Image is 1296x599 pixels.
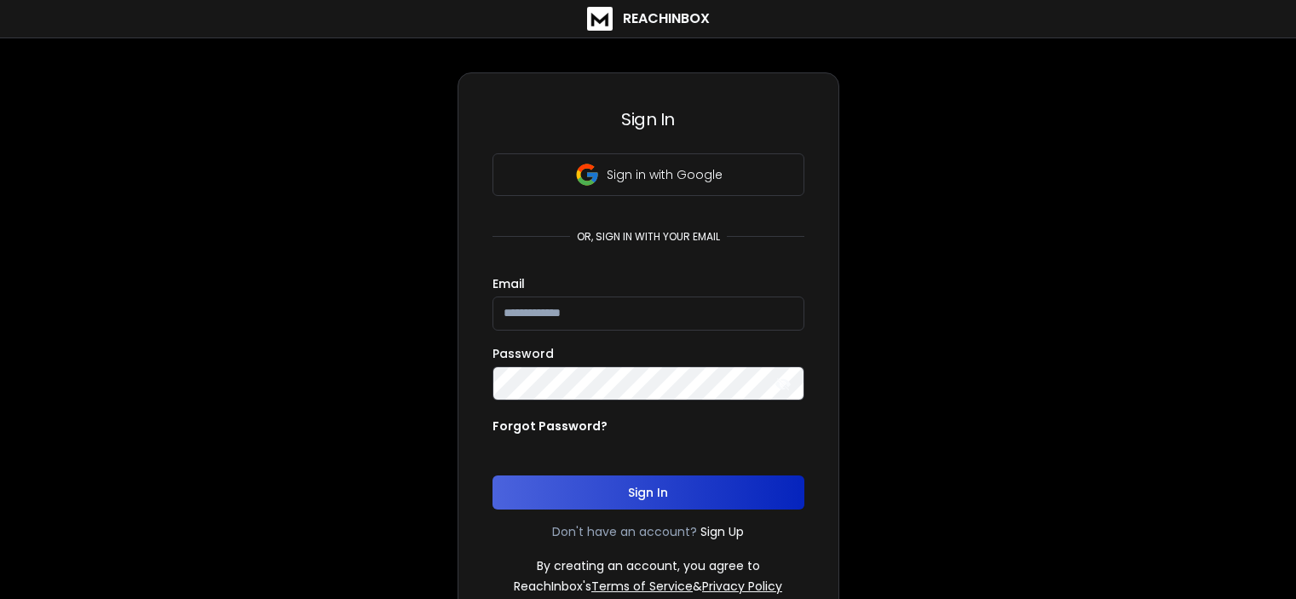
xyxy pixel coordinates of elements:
img: logo [587,7,613,31]
h1: ReachInbox [623,9,710,29]
a: ReachInbox [587,7,710,31]
a: Terms of Service [591,578,693,595]
label: Email [492,278,525,290]
a: Sign Up [700,523,744,540]
p: Sign in with Google [607,166,723,183]
button: Sign In [492,475,804,510]
a: Privacy Policy [702,578,782,595]
p: Forgot Password? [492,418,608,435]
p: or, sign in with your email [570,230,727,244]
label: Password [492,348,554,360]
h3: Sign In [492,107,804,131]
button: Sign in with Google [492,153,804,196]
p: ReachInbox's & [514,578,782,595]
p: By creating an account, you agree to [537,557,760,574]
p: Don't have an account? [552,523,697,540]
